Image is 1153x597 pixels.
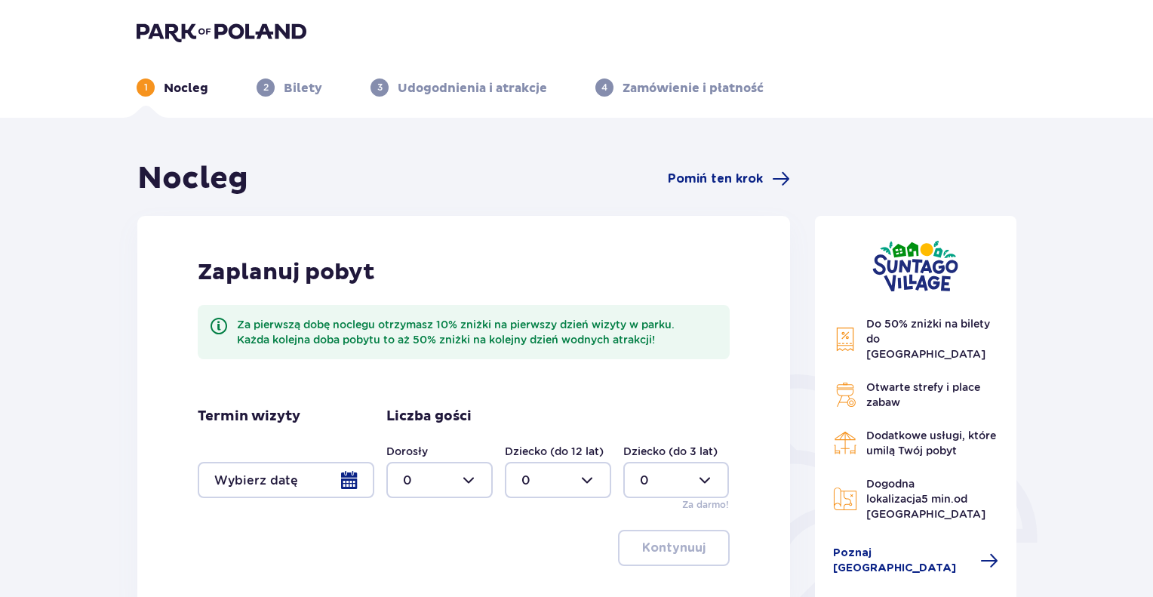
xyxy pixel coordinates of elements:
[921,493,954,505] span: 5 min.
[377,81,383,94] p: 3
[386,408,472,426] p: Liczba gości
[833,546,972,576] span: Poznaj [GEOGRAPHIC_DATA]
[623,80,764,97] p: Zamówienie i płatność
[833,487,857,511] img: Map Icon
[623,444,718,459] label: Dziecko (do 3 lat)
[833,546,999,576] a: Poznaj [GEOGRAPHIC_DATA]
[682,498,729,512] p: Za darmo!
[137,21,306,42] img: Park of Poland logo
[601,81,607,94] p: 4
[618,530,730,566] button: Kontynuuj
[144,81,148,94] p: 1
[866,429,996,457] span: Dodatkowe usługi, które umilą Twój pobyt
[668,170,790,188] a: Pomiń ten krok
[198,258,375,287] p: Zaplanuj pobyt
[866,478,985,520] span: Dogodna lokalizacja od [GEOGRAPHIC_DATA]
[237,317,718,347] div: Za pierwszą dobę noclegu otrzymasz 10% zniżki na pierwszy dzień wizyty w parku. Każda kolejna dob...
[833,383,857,407] img: Grill Icon
[833,327,857,352] img: Discount Icon
[866,381,980,408] span: Otwarte strefy i place zabaw
[642,540,706,556] p: Kontynuuj
[398,80,547,97] p: Udogodnienia i atrakcje
[137,160,248,198] h1: Nocleg
[263,81,269,94] p: 2
[668,171,763,187] span: Pomiń ten krok
[284,80,322,97] p: Bilety
[198,408,300,426] p: Termin wizyty
[164,80,208,97] p: Nocleg
[833,431,857,455] img: Restaurant Icon
[866,318,990,360] span: Do 50% zniżki na bilety do [GEOGRAPHIC_DATA]
[386,444,428,459] label: Dorosły
[872,240,958,292] img: Suntago Village
[505,444,604,459] label: Dziecko (do 12 lat)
